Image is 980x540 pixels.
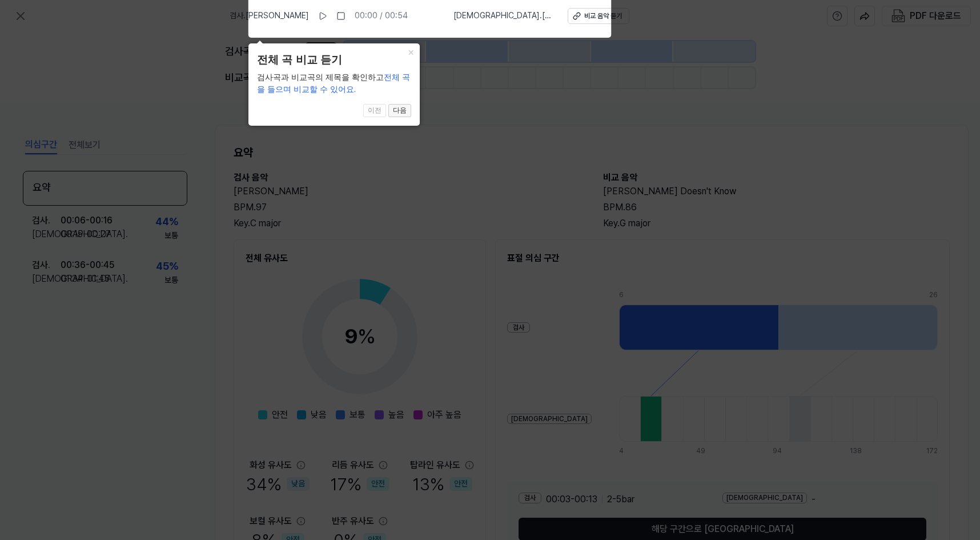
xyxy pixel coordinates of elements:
[401,43,420,59] button: Close
[568,8,629,24] button: 비교 음악 듣기
[355,10,408,22] div: 00:00 / 00:54
[584,11,622,21] div: 비교 음악 듣기
[230,10,309,22] span: 검사 . [PERSON_NAME]
[257,73,410,94] span: 전체 곡을 들으며 비교할 수 있어요.
[388,104,411,118] button: 다음
[257,71,411,95] div: 검사곡과 비교곡의 제목을 확인하고
[453,10,554,22] span: [DEMOGRAPHIC_DATA] . [PERSON_NAME] Doesn't Know
[257,52,411,69] header: 전체 곡 비교 듣기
